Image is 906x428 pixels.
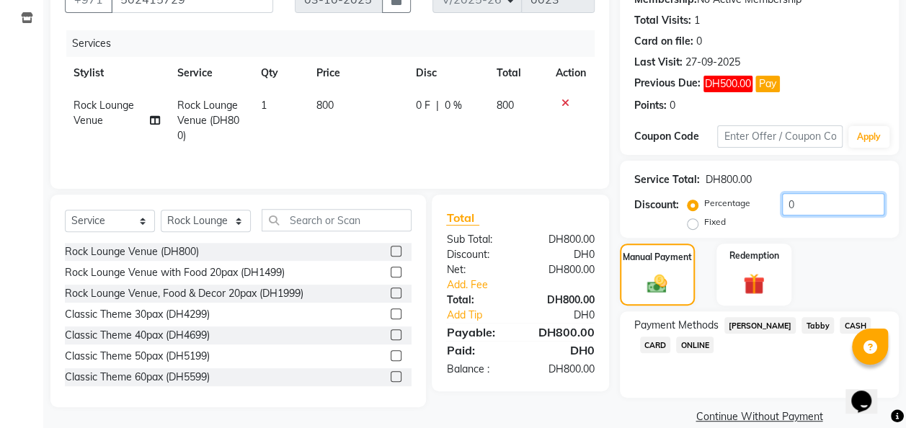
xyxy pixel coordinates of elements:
[169,57,252,89] th: Service
[177,99,239,142] span: Rock Lounge Venue (DH800)
[520,293,605,308] div: DH800.00
[308,57,407,89] th: Price
[703,76,752,92] span: DH500.00
[316,99,334,112] span: 800
[252,57,308,89] th: Qty
[676,336,714,353] span: ONLINE
[520,324,605,341] div: DH800.00
[706,172,752,187] div: DH800.00
[261,99,267,112] span: 1
[623,251,692,264] label: Manual Payment
[547,57,595,89] th: Action
[435,247,520,262] div: Discount:
[435,308,534,323] a: Add Tip
[66,30,605,57] div: Services
[65,307,210,322] div: Classic Theme 30pax (DH4299)
[848,126,889,148] button: Apply
[435,342,520,359] div: Paid:
[65,349,210,364] div: Classic Theme 50pax (DH5199)
[65,328,210,343] div: Classic Theme 40pax (DH4699)
[65,370,210,385] div: Classic Theme 60pax (DH5599)
[694,13,700,28] div: 1
[535,308,605,323] div: DH0
[435,362,520,377] div: Balance :
[623,409,896,424] a: Continue Without Payment
[497,99,514,112] span: 800
[520,262,605,277] div: DH800.00
[840,317,871,334] span: CASH
[640,336,671,353] span: CARD
[262,209,412,231] input: Search or Scan
[641,272,673,295] img: _cash.svg
[704,215,726,228] label: Fixed
[445,98,462,113] span: 0 %
[74,99,134,127] span: Rock Lounge Venue
[634,318,719,333] span: Payment Methods
[435,232,520,247] div: Sub Total:
[755,76,780,92] button: Pay
[520,342,605,359] div: DH0
[634,98,667,113] div: Points:
[520,247,605,262] div: DH0
[435,277,605,293] a: Add. Fee
[520,232,605,247] div: DH800.00
[670,98,675,113] div: 0
[407,57,488,89] th: Disc
[446,210,479,226] span: Total
[729,249,779,262] label: Redemption
[634,34,693,49] div: Card on file:
[724,317,796,334] span: [PERSON_NAME]
[685,55,740,70] div: 27-09-2025
[696,34,702,49] div: 0
[435,293,520,308] div: Total:
[435,262,520,277] div: Net:
[65,57,169,89] th: Stylist
[634,172,700,187] div: Service Total:
[416,98,430,113] span: 0 F
[65,286,303,301] div: Rock Lounge Venue, Food & Decor 20pax (DH1999)
[488,57,547,89] th: Total
[845,370,892,414] iframe: chat widget
[634,129,718,144] div: Coupon Code
[65,265,285,280] div: Rock Lounge Venue with Food 20pax (DH1499)
[717,125,843,148] input: Enter Offer / Coupon Code
[435,324,520,341] div: Payable:
[737,271,771,298] img: _gift.svg
[65,244,199,259] div: Rock Lounge Venue (DH800)
[634,13,691,28] div: Total Visits:
[436,98,439,113] span: |
[801,317,834,334] span: Tabby
[634,76,701,92] div: Previous Due:
[704,197,750,210] label: Percentage
[634,55,683,70] div: Last Visit:
[520,362,605,377] div: DH800.00
[634,197,679,213] div: Discount:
